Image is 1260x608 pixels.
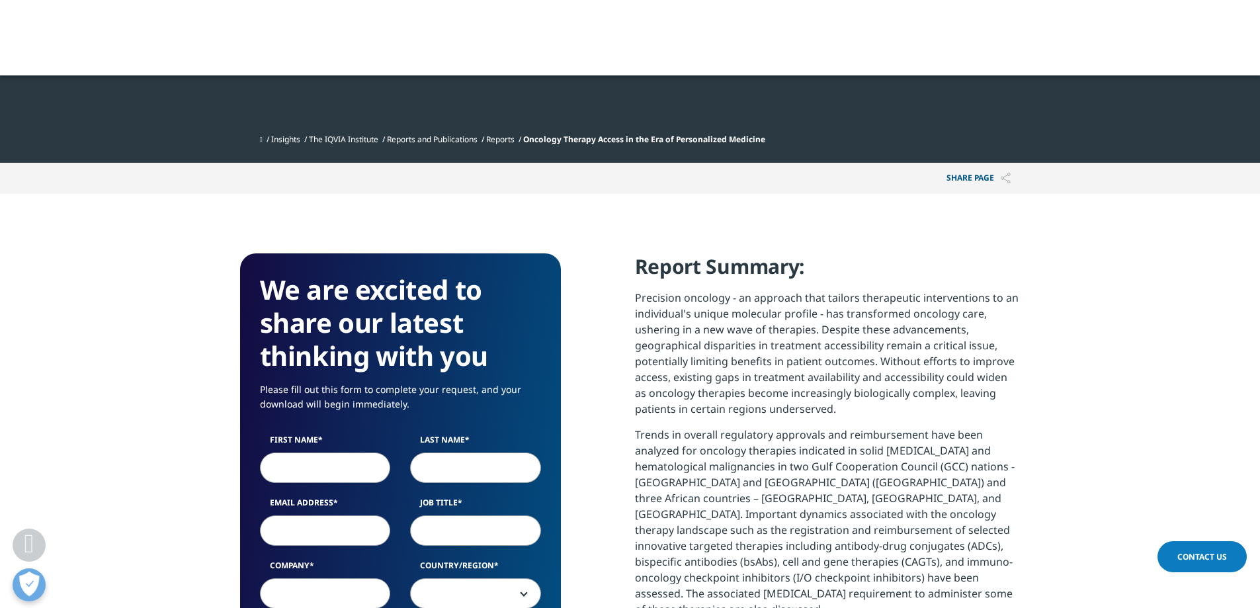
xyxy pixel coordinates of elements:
[635,290,1021,427] p: Precision oncology - an approach that tailors therapeutic interventions to an individual's unique...
[937,163,1021,194] button: Share PAGEShare PAGE
[410,497,541,515] label: Job Title
[410,560,541,578] label: Country/Region
[523,134,765,145] span: Oncology Therapy Access in the Era of Personalized Medicine
[271,134,300,145] a: Insights
[260,273,541,372] h3: We are excited to share our latest thinking with you
[309,134,378,145] a: The IQVIA Institute
[410,434,541,453] label: Last Name
[937,163,1021,194] p: Share PAGE
[260,434,391,453] label: First Name
[635,253,1021,290] h4: Report Summary:
[1157,541,1247,572] a: Contact Us
[486,134,515,145] a: Reports
[260,497,391,515] label: Email Address
[260,382,541,421] p: Please fill out this form to complete your request, and your download will begin immediately.
[1001,173,1011,184] img: Share PAGE
[13,568,46,601] button: Odpri nastavitve
[387,134,478,145] a: Reports and Publications
[260,560,391,578] label: Company
[1177,551,1227,562] span: Contact Us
